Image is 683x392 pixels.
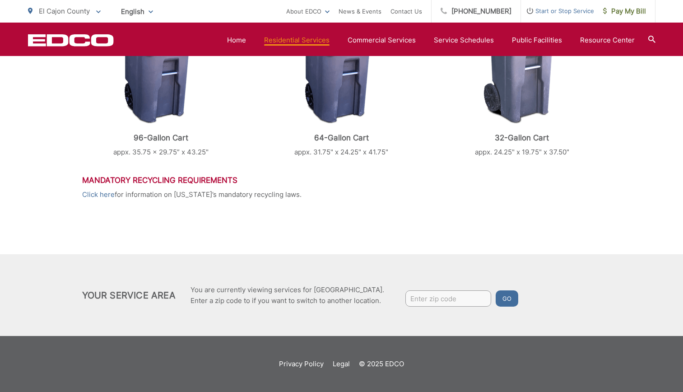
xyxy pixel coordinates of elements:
[434,35,494,46] a: Service Schedules
[359,359,404,369] p: © 2025 EDCO
[390,6,422,17] a: Contact Us
[39,7,90,15] span: El Cajon County
[190,285,384,306] p: You are currently viewing services for [GEOGRAPHIC_DATA]. Enter a zip code to if you want to swit...
[227,35,246,46] a: Home
[28,34,114,47] a: EDCD logo. Return to the homepage.
[82,189,115,200] a: Click here
[279,359,324,369] a: Privacy Policy
[348,35,416,46] a: Commercial Services
[333,359,350,369] a: Legal
[119,7,203,124] img: cart-trash.png
[82,133,240,142] p: 96-Gallon Cart
[496,290,518,307] button: Go
[482,7,562,124] img: cart-trash-32.png
[286,6,330,17] a: About EDCO
[603,6,646,17] span: Pay My Bill
[339,6,381,17] a: News & Events
[512,35,562,46] a: Public Facilities
[82,176,601,185] h3: Mandatory Recycling Requirements
[262,133,420,142] p: 64-Gallon Cart
[300,7,383,124] img: cart-trash.png
[82,290,176,301] h2: Your Service Area
[262,147,420,158] p: appx. 31.75" x 24.25" x 41.75"
[114,4,160,19] span: English
[82,147,240,158] p: appx. 35.75 x 29.75” x 43.25"
[264,35,330,46] a: Residential Services
[580,35,635,46] a: Resource Center
[443,147,601,158] p: appx. 24.25" x 19.75" x 37.50"
[82,189,601,200] p: for information on [US_STATE]’s mandatory recycling laws.
[405,290,491,307] input: Enter zip code
[443,133,601,142] p: 32-Gallon Cart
